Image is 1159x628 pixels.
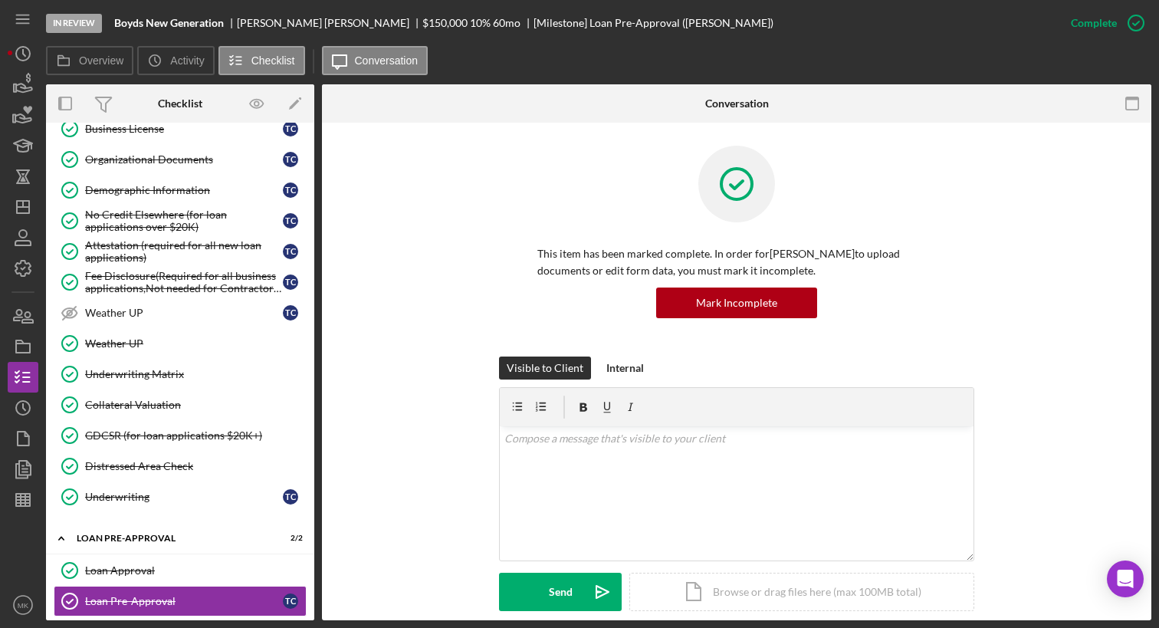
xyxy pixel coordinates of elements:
div: Complete [1071,8,1117,38]
label: Overview [79,54,123,67]
label: Conversation [355,54,419,67]
div: Weather UP [85,307,283,319]
div: T C [283,121,298,136]
a: Organizational DocumentsTC [54,144,307,175]
button: Overview [46,46,133,75]
div: T C [283,305,298,321]
div: Open Intercom Messenger [1107,561,1144,597]
div: Checklist [158,97,202,110]
div: Underwriting [85,491,283,503]
button: Complete [1056,8,1151,38]
text: MK [18,601,29,610]
div: T C [283,152,298,167]
div: T C [283,489,298,505]
div: 10 % [470,17,491,29]
button: Internal [599,357,652,380]
a: Loan Pre-ApprovalTC [54,586,307,616]
a: No Credit Elsewhere (for loan applications over $20K)TC [54,205,307,236]
div: Organizational Documents [85,153,283,166]
div: Attestation (required for all new loan applications) [85,239,283,264]
p: This item has been marked complete. In order for [PERSON_NAME] to upload documents or edit form d... [537,245,936,280]
button: MK [8,590,38,620]
div: Distressed Area Check [85,460,306,472]
button: Mark Incomplete [656,288,817,318]
div: T C [283,213,298,229]
label: Activity [170,54,204,67]
div: Send [549,573,573,611]
button: Send [499,573,622,611]
button: Visible to Client [499,357,591,380]
div: GDCSR (for loan applications $20K+) [85,429,306,442]
button: Conversation [322,46,428,75]
button: Checklist [218,46,305,75]
div: Loan Approval [85,564,306,577]
div: Fee Disclosure(Required for all business applications,Not needed for Contractor loans) [85,270,283,294]
div: LOAN PRE-APPROVAL [77,534,264,543]
div: Loan Pre-Approval [85,595,283,607]
a: Collateral Valuation [54,390,307,420]
label: Checklist [251,54,295,67]
div: T C [283,182,298,198]
div: In Review [46,14,102,33]
a: Distressed Area Check [54,451,307,482]
div: Mark Incomplete [696,288,777,318]
div: [Milestone] Loan Pre-Approval ([PERSON_NAME]) [534,17,773,29]
a: Fee Disclosure(Required for all business applications,Not needed for Contractor loans)TC [54,267,307,298]
div: Demographic Information [85,184,283,196]
button: Activity [137,46,214,75]
a: Attestation (required for all new loan applications)TC [54,236,307,267]
a: Loan Approval [54,555,307,586]
div: 2 / 2 [275,534,303,543]
span: $150,000 [422,16,468,29]
div: T C [283,275,298,290]
a: Underwriting Matrix [54,359,307,390]
div: T C [283,593,298,609]
a: Demographic InformationTC [54,175,307,205]
div: 60 mo [493,17,520,29]
a: Weather UP [54,328,307,359]
div: Conversation [705,97,769,110]
div: T C [283,244,298,259]
a: Business LicenseTC [54,113,307,144]
div: [PERSON_NAME] [PERSON_NAME] [237,17,422,29]
div: No Credit Elsewhere (for loan applications over $20K) [85,209,283,233]
div: Collateral Valuation [85,399,306,411]
a: GDCSR (for loan applications $20K+) [54,420,307,451]
a: Weather UPTC [54,298,307,328]
b: Boyds New Generation [114,17,224,29]
div: Business License [85,123,283,135]
div: Weather UP [85,337,306,350]
div: Internal [606,357,644,380]
a: UnderwritingTC [54,482,307,512]
div: Underwriting Matrix [85,368,306,380]
div: Visible to Client [507,357,583,380]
